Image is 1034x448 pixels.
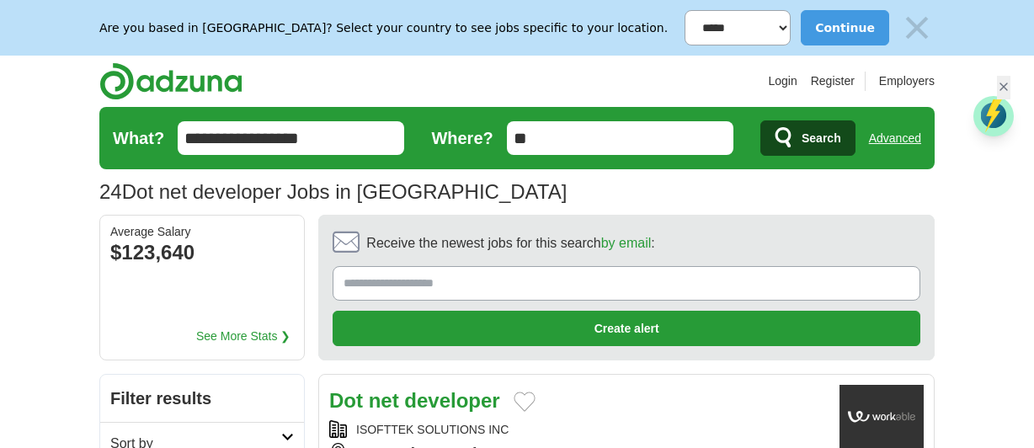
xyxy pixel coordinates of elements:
[404,389,499,412] strong: developer
[100,375,304,422] h2: Filter results
[110,237,294,268] div: $123,640
[329,389,500,412] a: Dot net developer
[879,72,935,90] a: Employers
[601,236,652,250] a: by email
[431,125,493,152] label: Where?
[811,72,855,90] a: Register
[329,389,363,412] strong: Dot
[366,232,654,254] span: Receive the newest jobs for this search :
[99,62,243,100] img: Adzuna logo
[899,10,935,45] img: icon_close_no_bg.svg
[369,389,399,412] strong: net
[196,327,290,345] a: See More Stats ❯
[869,121,921,155] a: Advanced
[110,226,294,237] div: Average Salary
[113,125,164,152] label: What?
[333,311,920,346] button: Create alert
[329,420,826,439] div: ISOFTTEK SOLUTIONS INC
[801,10,889,45] button: Continue
[99,19,668,37] p: Are you based in [GEOGRAPHIC_DATA]? Select your country to see jobs specific to your location.
[802,121,841,155] span: Search
[760,120,855,156] button: Search
[99,176,122,208] span: 24
[839,385,924,448] img: Company logo
[99,180,567,203] h1: Dot net developer Jobs in [GEOGRAPHIC_DATA]
[514,392,536,412] button: Add to favorite jobs
[768,72,797,90] a: Login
